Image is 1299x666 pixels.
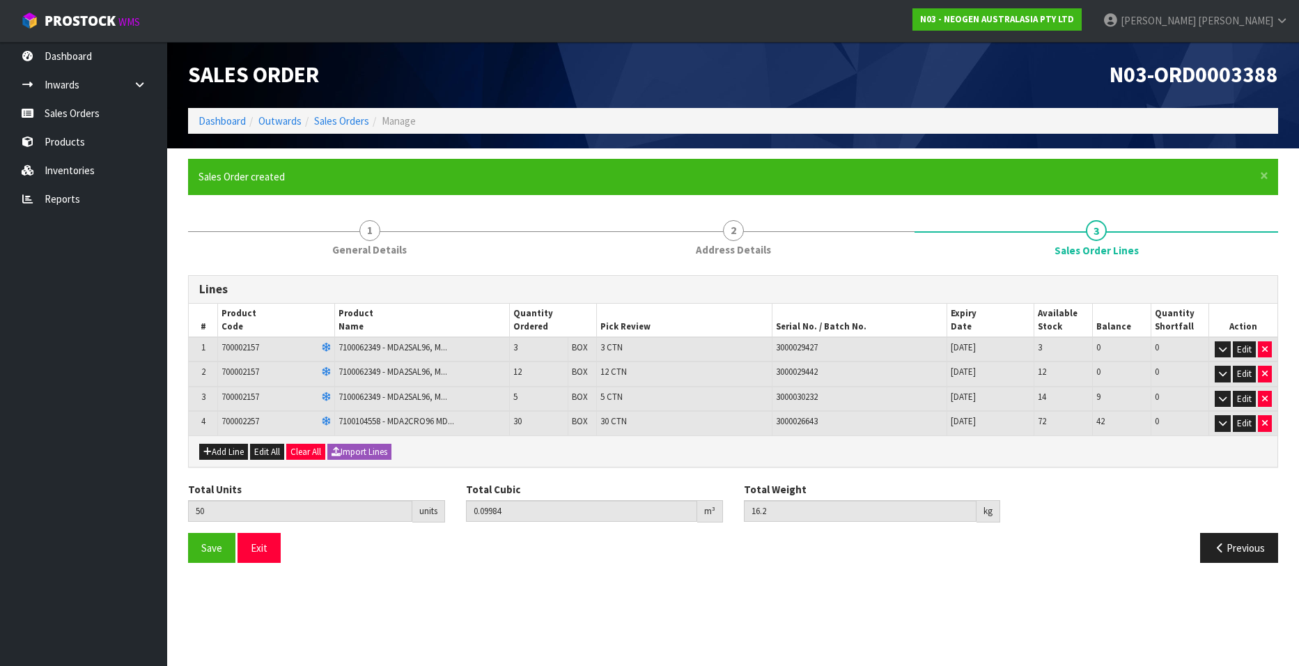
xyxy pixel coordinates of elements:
span: BOX [572,415,588,427]
th: Available Stock [1034,304,1093,337]
span: 12 CTN [600,366,627,378]
th: Expiry Date [947,304,1034,337]
th: Balance [1092,304,1151,337]
h3: Lines [199,283,1267,296]
button: Import Lines [327,444,391,460]
th: Product Name [334,304,509,337]
th: Serial No. / Batch No. [772,304,947,337]
span: 0 [1155,341,1159,353]
span: 3 [1038,341,1042,353]
span: Sales Order Lines [1055,243,1139,258]
button: Edit [1233,415,1256,432]
span: BOX [572,391,588,403]
span: 7100062349 - MDA2SAL96, M... [339,341,447,353]
span: [DATE] [951,366,976,378]
span: 2 [723,220,744,241]
span: 0 [1096,341,1100,353]
i: Frozen Goods [322,343,331,353]
img: cube-alt.png [21,12,38,29]
span: 4 [201,415,205,427]
span: BOX [572,366,588,378]
button: Clear All [286,444,325,460]
div: kg [977,500,1000,522]
input: Total Cubic [466,500,697,522]
span: 12 [1038,366,1046,378]
th: Pick Review [597,304,772,337]
span: 3000029427 [776,341,818,353]
span: 1 [201,341,205,353]
span: 3 [513,341,518,353]
div: m³ [697,500,723,522]
button: Edit All [250,444,284,460]
button: Add Line [199,444,248,460]
div: units [412,500,445,522]
span: 30 CTN [600,415,627,427]
button: Exit [238,533,281,563]
th: Quantity Shortfall [1151,304,1209,337]
span: 30 [513,415,522,427]
input: Total Units [188,500,412,522]
span: Manage [382,114,416,127]
i: Frozen Goods [322,393,331,402]
label: Total Cubic [466,482,520,497]
span: 700002157 [221,341,259,353]
span: 3000030232 [776,391,818,403]
th: Action [1209,304,1277,337]
span: 3 CTN [600,341,623,353]
span: 12 [513,366,522,378]
span: × [1260,166,1268,185]
span: [PERSON_NAME] [1198,14,1273,27]
span: 700002157 [221,391,259,403]
span: 3000029442 [776,366,818,378]
span: 14 [1038,391,1046,403]
th: # [189,304,218,337]
span: 2 [201,366,205,378]
button: Edit [1233,366,1256,382]
span: BOX [572,341,588,353]
span: 5 CTN [600,391,623,403]
th: Product Code [218,304,334,337]
span: 3 [1086,220,1107,241]
span: N03-ORD0003388 [1110,61,1278,88]
span: 0 [1155,366,1159,378]
span: 7100104558 - MDA2CRO96 MD... [339,415,454,427]
span: 42 [1096,415,1105,427]
span: [DATE] [951,341,976,353]
span: Save [201,541,222,555]
i: Frozen Goods [322,368,331,377]
span: 7100062349 - MDA2SAL96, M... [339,366,447,378]
i: Frozen Goods [322,417,331,426]
span: 3 [201,391,205,403]
span: 72 [1038,415,1046,427]
input: Total Weight [744,500,977,522]
span: Sales Order [188,61,319,88]
span: 0 [1096,366,1100,378]
button: Save [188,533,235,563]
a: Dashboard [199,114,246,127]
th: Quantity Ordered [509,304,597,337]
span: 0 [1155,415,1159,427]
span: [PERSON_NAME] [1121,14,1196,27]
span: 0 [1155,391,1159,403]
a: Outwards [258,114,302,127]
span: Sales Order Lines [188,265,1278,573]
button: Edit [1233,391,1256,408]
strong: N03 - NEOGEN AUSTRALASIA PTY LTD [920,13,1074,25]
label: Total Units [188,482,242,497]
span: [DATE] [951,415,976,427]
span: Address Details [696,242,771,257]
small: WMS [118,15,140,29]
span: Sales Order created [199,170,285,183]
button: Edit [1233,341,1256,358]
span: 5 [513,391,518,403]
span: 3000026643 [776,415,818,427]
span: 1 [359,220,380,241]
span: [DATE] [951,391,976,403]
span: ProStock [45,12,116,30]
a: Sales Orders [314,114,369,127]
span: 700002157 [221,366,259,378]
span: General Details [332,242,407,257]
span: 700002257 [221,415,259,427]
label: Total Weight [744,482,807,497]
button: Previous [1200,533,1278,563]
